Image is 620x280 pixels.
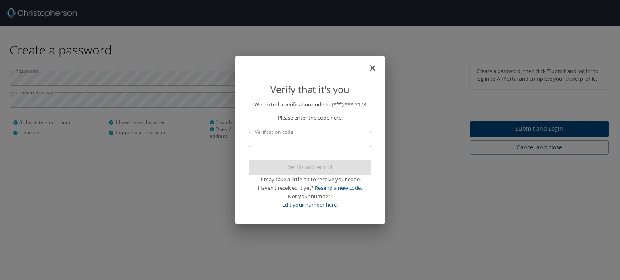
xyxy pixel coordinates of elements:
[249,184,371,192] div: Haven’t received it yet?
[249,192,371,201] div: Not your number?
[315,184,362,191] a: Resend a new code.
[249,114,371,122] p: Please enter the code here:
[372,59,381,69] button: close
[249,100,371,109] p: We texted a verification code to (***) ***- 2173
[249,175,371,184] div: It may take a little bit to receive your code.
[249,82,371,97] p: Verify that it's you
[282,201,338,208] a: Edit your number here.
